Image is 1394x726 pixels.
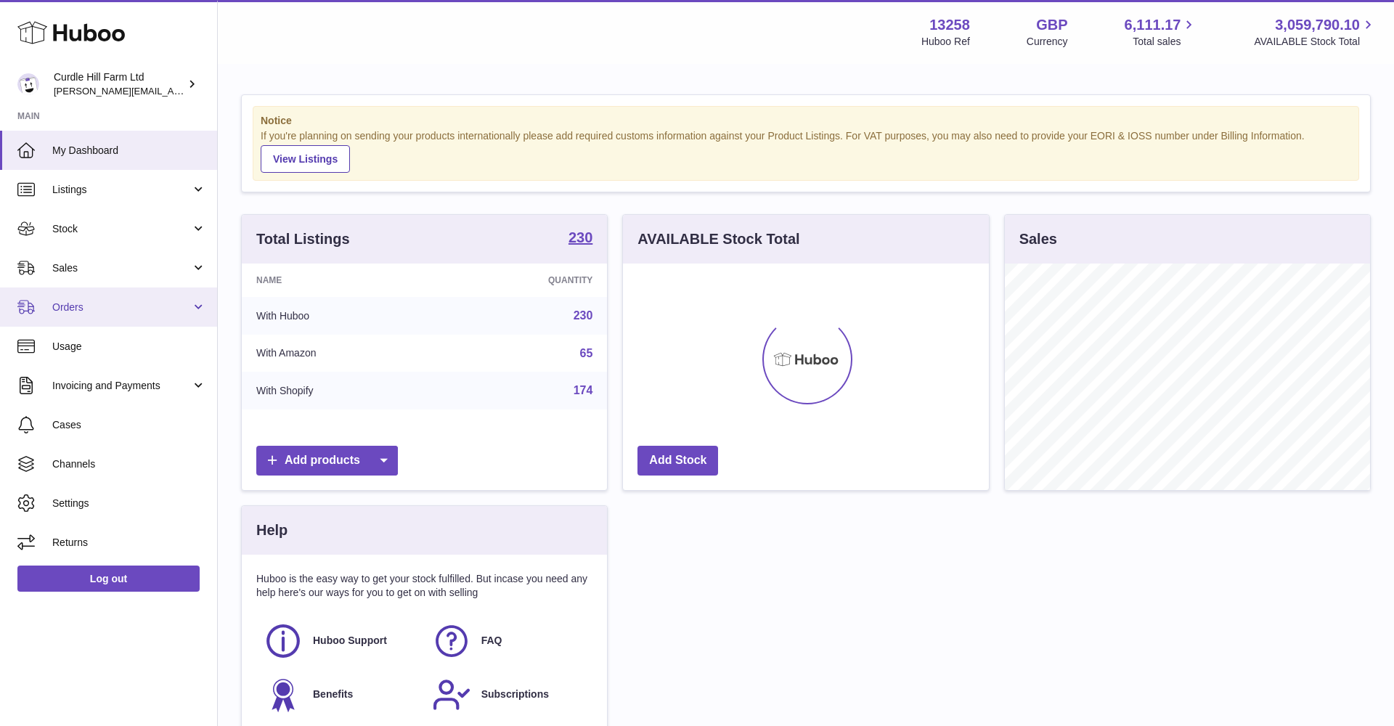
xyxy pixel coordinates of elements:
td: With Amazon [242,335,441,372]
h3: Sales [1019,229,1057,249]
a: 6,111.17 Total sales [1125,15,1198,49]
span: AVAILABLE Stock Total [1254,35,1377,49]
th: Quantity [441,264,607,297]
strong: 13258 [929,15,970,35]
span: Benefits [313,688,353,701]
div: Currency [1027,35,1068,49]
a: Log out [17,566,200,592]
a: Add Stock [637,446,718,476]
h3: Total Listings [256,229,350,249]
span: Orders [52,301,191,314]
span: Settings [52,497,206,510]
div: Huboo Ref [921,35,970,49]
img: charlotte@diddlysquatfarmshop.com [17,73,39,95]
strong: Notice [261,114,1351,128]
a: 230 [574,309,593,322]
span: FAQ [481,634,502,648]
span: Sales [52,261,191,275]
span: [PERSON_NAME][EMAIL_ADDRESS][DOMAIN_NAME] [54,85,291,97]
a: Subscriptions [432,675,586,714]
td: With Shopify [242,372,441,409]
h3: AVAILABLE Stock Total [637,229,799,249]
a: 65 [580,347,593,359]
span: Invoicing and Payments [52,379,191,393]
span: Returns [52,536,206,550]
span: Stock [52,222,191,236]
h3: Help [256,521,288,540]
span: Subscriptions [481,688,549,701]
strong: 230 [568,230,592,245]
a: 3,059,790.10 AVAILABLE Stock Total [1254,15,1377,49]
th: Name [242,264,441,297]
div: If you're planning on sending your products internationally please add required customs informati... [261,129,1351,173]
a: Huboo Support [264,621,417,661]
span: Channels [52,457,206,471]
a: FAQ [432,621,586,661]
a: 230 [568,230,592,248]
a: 174 [574,384,593,396]
div: Curdle Hill Farm Ltd [54,70,184,98]
span: My Dashboard [52,144,206,158]
span: Cases [52,418,206,432]
a: Benefits [264,675,417,714]
span: 3,059,790.10 [1275,15,1360,35]
p: Huboo is the easy way to get your stock fulfilled. But incase you need any help here's our ways f... [256,572,592,600]
td: With Huboo [242,297,441,335]
a: View Listings [261,145,350,173]
span: Listings [52,183,191,197]
span: Huboo Support [313,634,387,648]
strong: GBP [1036,15,1067,35]
span: Usage [52,340,206,354]
a: Add products [256,446,398,476]
span: 6,111.17 [1125,15,1181,35]
span: Total sales [1133,35,1197,49]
